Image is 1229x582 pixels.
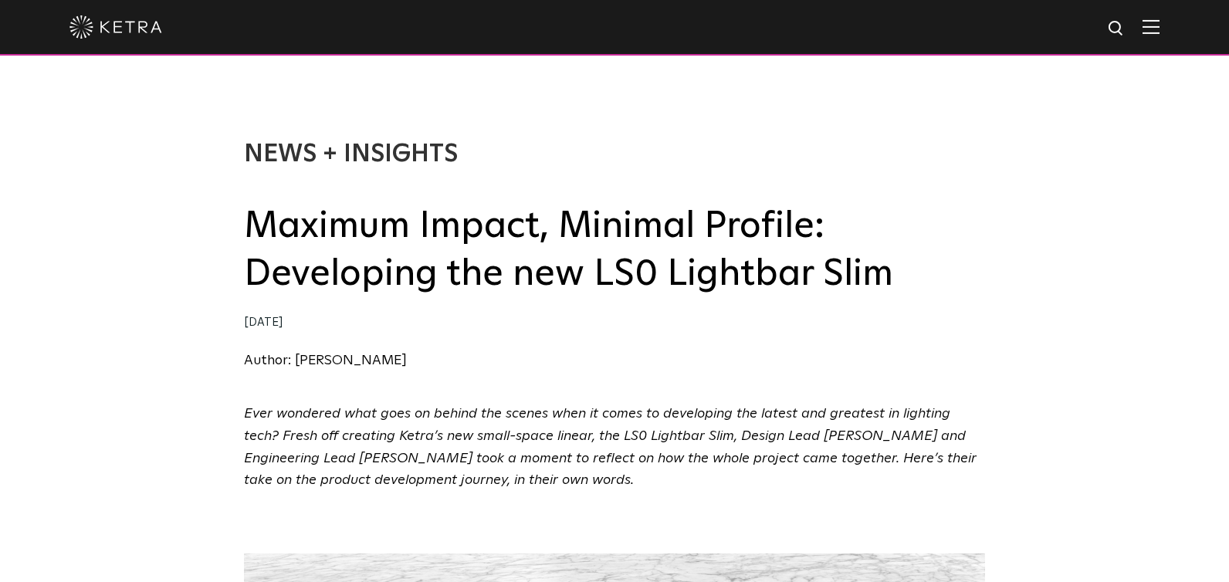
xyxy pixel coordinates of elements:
img: ketra-logo-2019-white [69,15,162,39]
img: search icon [1107,19,1126,39]
div: [DATE] [244,312,985,334]
span: Ever wondered what goes on behind the scenes when it comes to developing the latest and greatest ... [244,407,977,487]
a: News + Insights [244,142,458,167]
img: Hamburger%20Nav.svg [1143,19,1160,34]
h2: Maximum Impact, Minimal Profile: Developing the new LS0 Lightbar Slim [244,202,985,299]
a: Author: [PERSON_NAME] [244,354,407,367]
